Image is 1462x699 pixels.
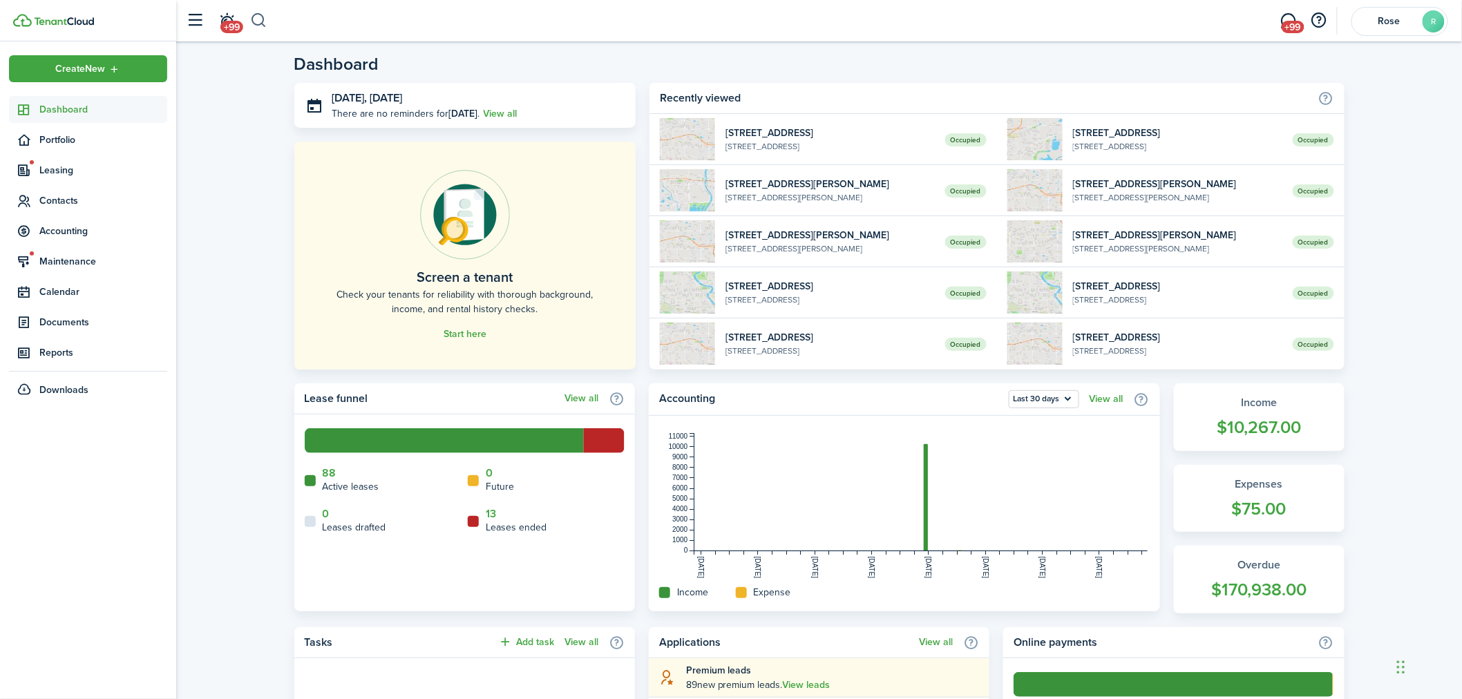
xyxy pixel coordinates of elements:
a: 13 [486,508,496,520]
home-widget-title: Income [677,585,708,600]
img: TenantCloud [13,14,32,27]
tspan: [DATE] [1096,557,1103,579]
a: View all [919,637,953,648]
button: Open menu [9,55,167,82]
tspan: 8000 [672,463,688,471]
a: 0 [323,508,330,520]
span: Occupied [1293,184,1334,198]
span: Calendar [39,285,167,299]
span: Contacts [39,193,167,208]
widget-list-item-title: [STREET_ADDRESS][PERSON_NAME] [1073,177,1282,191]
img: 1 [1007,118,1063,160]
widget-stats-count: $170,938.00 [1188,577,1331,603]
i: soft [659,669,676,685]
img: 1 [660,118,715,160]
a: Messaging [1275,3,1302,39]
tspan: 3000 [672,515,688,523]
home-widget-title: Lease funnel [305,390,558,407]
img: 1 [1007,271,1063,314]
widget-list-item-description: [STREET_ADDRESS] [725,345,935,357]
a: View all [484,106,518,121]
tspan: [DATE] [925,557,933,579]
widget-stats-count: $75.00 [1188,496,1331,522]
span: Portfolio [39,133,167,147]
span: Create New [56,64,106,74]
a: Start here [444,329,486,340]
home-widget-title: Applications [659,634,912,651]
widget-stats-title: Income [1188,394,1331,411]
explanation-description: 89 new premium leads . [686,678,979,692]
widget-list-item-description: [STREET_ADDRESS] [725,140,935,153]
a: 88 [323,467,336,479]
span: Occupied [945,338,987,351]
button: Add task [498,634,554,650]
button: Open resource center [1307,9,1331,32]
span: +99 [1282,21,1304,33]
a: Reports [9,339,167,366]
iframe: Chat Widget [1393,633,1462,699]
button: Last 30 days [1009,390,1079,408]
home-widget-title: Expense [754,585,791,600]
widget-stats-title: Expenses [1188,476,1331,492]
tspan: 2000 [672,526,688,534]
widget-list-item-title: [STREET_ADDRESS][PERSON_NAME] [725,177,935,191]
a: View leads [783,680,830,691]
home-widget-title: Tasks [305,634,491,651]
widget-list-item-description: [STREET_ADDRESS][PERSON_NAME] [725,191,935,204]
img: 1 [1007,220,1063,262]
tspan: [DATE] [811,557,819,579]
tspan: [DATE] [697,557,705,579]
p: There are no reminders for . [332,106,480,121]
span: Occupied [945,184,987,198]
a: View all [1090,394,1123,405]
tspan: 6000 [672,484,688,492]
widget-list-item-title: [STREET_ADDRESS][PERSON_NAME] [725,228,935,242]
widget-list-item-description: [STREET_ADDRESS][PERSON_NAME] [1073,242,1282,255]
widget-list-item-title: [STREET_ADDRESS] [725,330,935,345]
tspan: 10000 [669,443,688,450]
tspan: 7000 [672,474,688,481]
img: 1 [660,271,715,314]
b: [DATE] [449,106,478,121]
tspan: [DATE] [754,557,761,579]
a: View all [564,637,598,648]
span: Rose [1362,17,1417,26]
home-widget-title: Recently viewed [660,90,1311,106]
header-page-title: Dashboard [294,55,379,73]
button: Search [250,9,267,32]
span: Occupied [1293,287,1334,300]
span: Dashboard [39,102,167,117]
img: 1 [660,169,715,211]
h3: [DATE], [DATE] [332,90,626,107]
span: Occupied [945,236,987,249]
img: 1 [1007,169,1063,211]
home-widget-title: Online payments [1014,634,1311,651]
widget-list-item-title: [STREET_ADDRESS] [725,126,935,140]
widget-stats-count: $10,267.00 [1188,414,1331,441]
span: Occupied [1293,236,1334,249]
widget-list-item-description: [STREET_ADDRESS][PERSON_NAME] [1073,191,1282,204]
tspan: 9000 [672,453,688,461]
home-widget-title: Future [486,479,514,494]
a: Notifications [214,3,240,39]
img: 1 [660,220,715,262]
div: Drag [1397,647,1405,688]
button: Open sidebar [182,8,209,34]
img: Online payments [420,170,510,260]
home-widget-title: Leases ended [486,520,547,535]
button: Open menu [1009,390,1079,408]
span: Occupied [945,133,987,146]
tspan: 4000 [672,505,688,513]
a: View all [564,393,598,404]
a: Expenses$75.00 [1174,465,1345,533]
a: Dashboard [9,96,167,123]
widget-list-item-description: [STREET_ADDRESS] [1073,345,1282,357]
widget-list-item-title: [STREET_ADDRESS] [725,279,935,294]
widget-list-item-description: [STREET_ADDRESS][PERSON_NAME] [725,242,935,255]
home-widget-title: Accounting [659,390,1002,408]
img: TenantCloud [34,17,94,26]
span: Downloads [39,383,88,397]
span: Maintenance [39,254,167,269]
home-widget-title: Active leases [323,479,379,494]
